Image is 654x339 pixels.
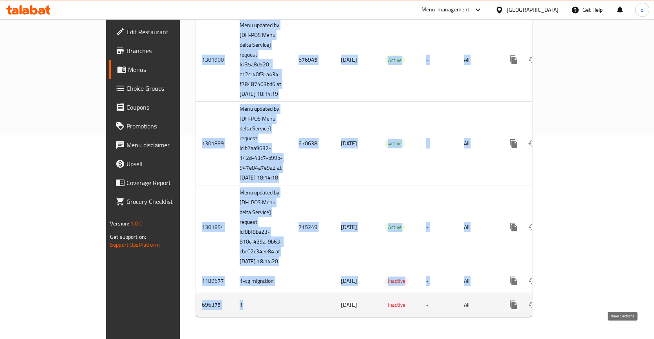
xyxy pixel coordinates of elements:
[233,185,292,269] td: Menu updated by [DH-POS Menu delta Service] request Id:8bf8ba23-810c-439a-9b63-cbe02c34ee84 at [D...
[385,301,409,310] span: Inactive
[385,56,405,65] span: Active
[109,60,215,79] a: Menus
[420,185,458,269] td: -
[110,232,146,242] span: Get support on:
[458,293,498,317] td: All
[341,222,357,232] span: [DATE]
[126,159,209,169] span: Upsell
[458,269,498,293] td: All
[110,240,160,250] a: Support.OpsPlatform
[420,269,458,293] td: -
[641,5,643,14] span: o
[523,134,542,153] button: Change Status
[126,103,209,112] span: Coupons
[126,140,209,150] span: Menu disclaimer
[385,55,405,65] div: Active
[109,173,215,192] a: Coverage Report
[458,185,498,269] td: All
[458,102,498,185] td: All
[504,295,523,314] button: more
[233,293,292,317] td: 1
[126,46,209,55] span: Branches
[385,223,405,232] span: Active
[109,117,215,136] a: Promotions
[126,197,209,206] span: Grocery Checklist
[523,50,542,69] button: Change Status
[385,139,405,148] span: Active
[109,98,215,117] a: Coupons
[504,271,523,290] button: more
[341,138,357,148] span: [DATE]
[130,218,143,229] span: 1.0.0
[341,300,357,310] span: [DATE]
[126,84,209,93] span: Choice Groups
[420,293,458,317] td: -
[109,22,215,41] a: Edit Restaurant
[128,65,209,74] span: Menus
[292,185,335,269] td: 715249
[504,218,523,236] button: more
[292,102,335,185] td: 670638
[109,41,215,60] a: Branches
[109,154,215,173] a: Upsell
[109,79,215,98] a: Choice Groups
[233,102,292,185] td: Menu updated by [DH-POS Menu delta Service] request Id:b7aa9632-142d-43c7-b99b-947e84a7e9a2 at [D...
[420,18,458,102] td: -
[385,277,409,286] span: Inactive
[109,192,215,211] a: Grocery Checklist
[458,18,498,102] td: All
[126,178,209,187] span: Coverage Report
[233,269,292,293] td: 1-cg migration
[126,27,209,37] span: Edit Restaurant
[341,55,357,65] span: [DATE]
[421,5,470,15] div: Menu-management
[504,50,523,69] button: more
[420,102,458,185] td: -
[110,218,129,229] span: Version:
[523,218,542,236] button: Change Status
[233,18,292,102] td: Menu updated by [DH-POS Menu delta Service] request Id:35a8d520-c12c-40f3-a434-f78487403bd6 at [D...
[292,18,335,102] td: 676945
[507,5,559,14] div: [GEOGRAPHIC_DATA]
[504,134,523,153] button: more
[109,136,215,154] a: Menu disclaimer
[341,276,357,286] span: [DATE]
[126,121,209,131] span: Promotions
